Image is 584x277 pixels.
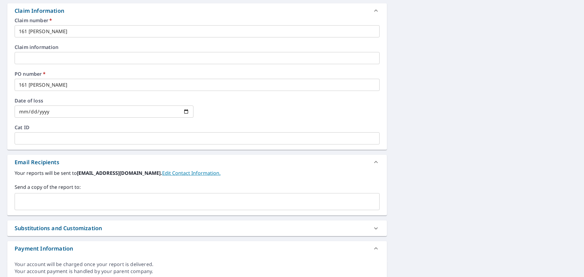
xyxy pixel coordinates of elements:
label: Claim number [15,18,380,23]
div: Payment Information [7,241,387,256]
div: Claim Information [15,7,64,15]
div: Substitutions and Customization [7,220,387,236]
label: Date of loss [15,98,193,103]
div: Email Recipients [15,158,59,166]
label: Send a copy of the report to: [15,183,380,191]
label: Your reports will be sent to [15,169,380,177]
div: Payment Information [15,244,73,253]
div: Email Recipients [7,155,387,169]
b: [EMAIL_ADDRESS][DOMAIN_NAME]. [77,170,162,176]
a: EditContactInfo [162,170,221,176]
div: Substitutions and Customization [15,224,102,232]
label: PO number [15,71,380,76]
label: Claim information [15,45,380,50]
label: Cat ID [15,125,380,130]
div: Claim Information [7,3,387,18]
div: Your account will be charged once your report is delivered. [15,261,380,268]
div: Your account payment is handled by your parent company. [15,268,380,275]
